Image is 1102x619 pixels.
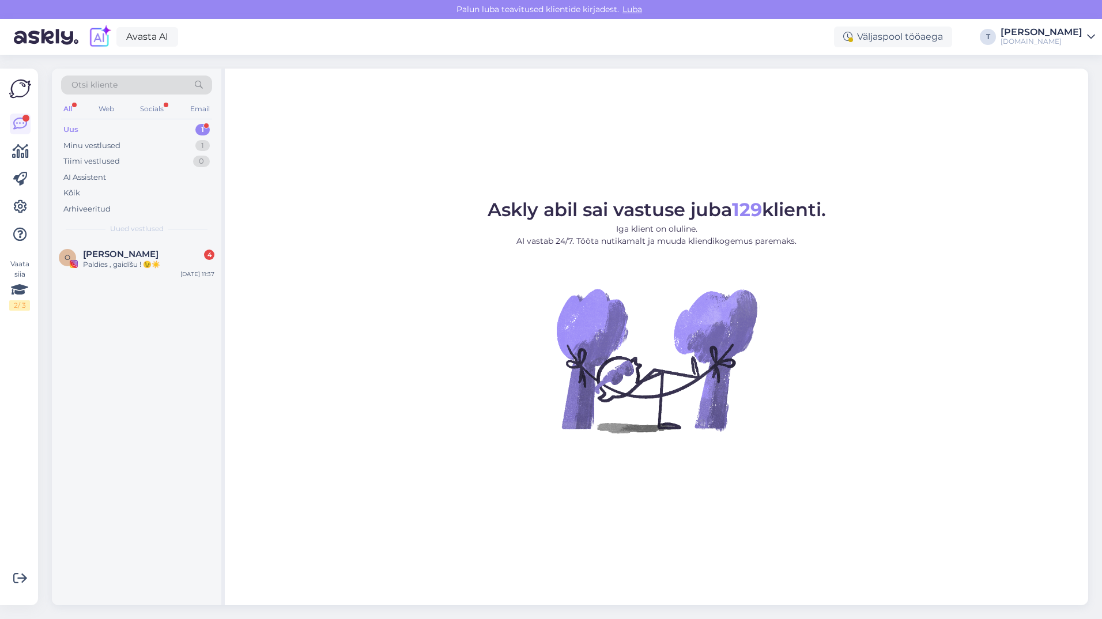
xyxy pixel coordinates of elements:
span: Olya Rogova [83,249,158,259]
div: Uus [63,124,78,135]
div: Web [96,101,116,116]
img: explore-ai [88,25,112,49]
div: [PERSON_NAME] [1001,28,1082,37]
div: [DATE] 11:37 [180,270,214,278]
div: Paldies , gaidīšu ! 😉☀️ [83,259,214,270]
div: 4 [204,250,214,260]
div: Minu vestlused [63,140,120,152]
div: Arhiveeritud [63,203,111,215]
div: 1 [195,140,210,152]
div: T [980,29,996,45]
img: No Chat active [553,256,760,464]
span: Otsi kliente [71,79,118,91]
div: Kõik [63,187,80,199]
span: Askly abil sai vastuse juba klienti. [488,198,826,221]
div: Väljaspool tööaega [834,27,952,47]
div: Socials [138,101,166,116]
span: Luba [619,4,646,14]
span: Uued vestlused [110,224,164,234]
a: [PERSON_NAME][DOMAIN_NAME] [1001,28,1095,46]
b: 129 [732,198,762,221]
div: AI Assistent [63,172,106,183]
img: Askly Logo [9,78,31,100]
div: Vaata siia [9,259,30,311]
a: Avasta AI [116,27,178,47]
div: 1 [195,124,210,135]
div: Tiimi vestlused [63,156,120,167]
div: All [61,101,74,116]
div: [DOMAIN_NAME] [1001,37,1082,46]
div: 0 [193,156,210,167]
div: Email [188,101,212,116]
span: O [65,253,70,262]
div: 2 / 3 [9,300,30,311]
p: Iga klient on oluline. AI vastab 24/7. Tööta nutikamalt ja muuda kliendikogemus paremaks. [488,223,826,247]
